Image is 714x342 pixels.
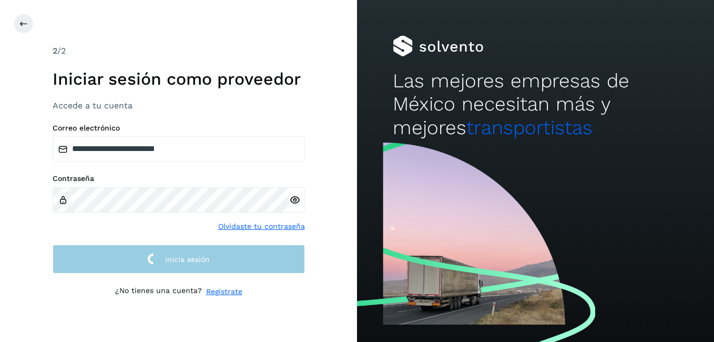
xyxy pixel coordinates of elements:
p: ¿No tienes una cuenta? [115,286,202,297]
a: Regístrate [206,286,242,297]
span: 2 [53,46,57,56]
a: Olvidaste tu contraseña [218,221,305,232]
h3: Accede a tu cuenta [53,100,305,110]
button: Inicia sesión [53,245,305,274]
label: Correo electrónico [53,124,305,133]
label: Contraseña [53,174,305,183]
span: Inicia sesión [165,256,210,263]
span: transportistas [466,116,593,139]
h1: Iniciar sesión como proveedor [53,69,305,89]
div: /2 [53,45,305,57]
h2: Las mejores empresas de México necesitan más y mejores [393,69,678,139]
